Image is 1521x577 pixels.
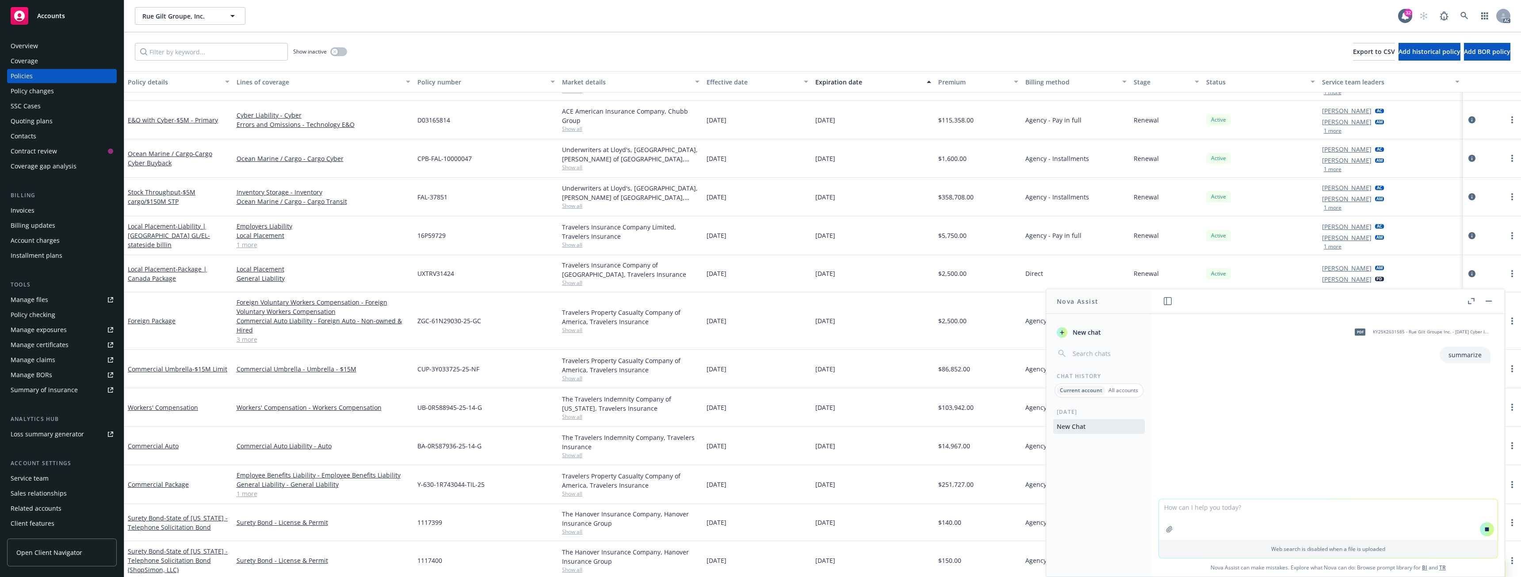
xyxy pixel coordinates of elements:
span: - State of [US_STATE] - Telephone Solicitation Bond (ShopSimon, LLC) [128,547,228,574]
a: [PERSON_NAME] [1322,183,1372,192]
a: Report a Bug [1435,7,1453,25]
div: The Hanover Insurance Company, Hanover Insurance Group [562,509,699,528]
span: - Liability | [GEOGRAPHIC_DATA] GL/EL-stateside billin [128,222,210,249]
span: [DATE] [815,192,835,202]
a: Employee Benefits Liability - Employee Benefits Liability [237,470,410,480]
a: [PERSON_NAME] [1322,264,1372,273]
a: Manage claims [7,353,117,367]
span: [DATE] [815,115,835,125]
button: 1 more [1324,205,1341,210]
a: [PERSON_NAME] [1322,117,1372,126]
a: Foreign Package [128,317,176,325]
a: Quoting plans [7,114,117,128]
div: Travelers Insurance Company of [GEOGRAPHIC_DATA], Travelers Insurance [562,260,699,279]
span: $115,358.00 [938,115,974,125]
button: Stage [1130,71,1203,92]
button: 1 more [1324,90,1341,95]
a: Inventory Storage - Inventory [237,187,410,197]
span: Show all [562,490,699,497]
span: Renewal [1134,154,1159,163]
span: [DATE] [707,316,726,325]
a: 1 more [237,240,410,249]
div: Market details [562,77,690,87]
div: Quoting plans [11,114,53,128]
span: Show all [562,279,699,287]
p: All accounts [1108,386,1138,394]
button: Lines of coverage [233,71,414,92]
div: The Travelers Indemnity Company, Travelers Insurance [562,433,699,451]
a: General Liability [237,274,410,283]
div: Sales relationships [11,486,67,501]
div: Billing updates [11,218,55,233]
button: Policy number [414,71,558,92]
a: Ocean Marine / Cargo - Cargo Cyber [237,154,410,163]
div: Coverage [11,54,38,68]
a: Ocean Marine / Cargo [128,149,212,167]
span: Export to CSV [1353,47,1395,56]
a: Related accounts [7,501,117,516]
a: Surety Bond - License & Permit [237,518,410,527]
div: Client features [11,516,54,531]
div: The Travelers Indemnity Company of [US_STATE], Travelers Insurance [562,394,699,413]
span: Agency - Installments [1025,403,1089,412]
span: CUP-3Y033725-25-NF [417,364,479,374]
span: BA-0R587936-25-14-G [417,441,482,451]
button: 1 more [1324,128,1341,134]
div: ACE American Insurance Company, Chubb Group [562,107,699,125]
span: KY25K2631585 - Rue Gilt Groupe Inc. - [DATE] Cyber Incident.pdf [1373,329,1489,335]
span: $2,500.00 [938,269,967,278]
a: circleInformation [1467,115,1477,125]
span: $2,500.00 [938,316,967,325]
a: Contract review [7,144,117,158]
button: Rue Gilt Groupe, Inc. [135,7,245,25]
div: The Hanover Insurance Company, Hanover Insurance Group [562,547,699,566]
input: Search chats [1071,348,1141,360]
a: more [1507,555,1517,566]
span: Active [1210,154,1227,162]
span: Agency - Installments [1025,480,1089,489]
span: $358,708.00 [938,192,974,202]
button: New chat [1053,325,1145,340]
a: 1 more [237,489,410,498]
div: Summary of insurance [11,383,78,397]
a: circleInformation [1467,230,1477,241]
div: Policy changes [11,84,54,98]
a: General Liability - General Liability [237,480,410,489]
input: Filter by keyword... [135,43,288,61]
div: Account settings [7,459,117,468]
span: Renewal [1134,115,1159,125]
a: Surety Bond - License & Permit [237,556,410,565]
span: Show all [562,413,699,420]
a: more [1507,440,1517,451]
div: Billing method [1025,77,1117,87]
div: Policy checking [11,308,55,322]
button: 1 more [1324,167,1341,172]
span: FAL-37851 [417,192,447,202]
a: more [1507,115,1517,125]
div: Stage [1134,77,1189,87]
div: Manage exposures [11,323,67,337]
a: more [1507,517,1517,528]
a: Search [1456,7,1473,25]
a: circleInformation [1467,191,1477,202]
span: - $15M Limit [192,365,227,373]
a: E&O with Cyber [128,116,218,124]
a: Manage BORs [7,368,117,382]
span: Manage exposures [7,323,117,337]
a: Policy checking [7,308,117,322]
div: Premium [938,77,1008,87]
a: [PERSON_NAME] [1322,222,1372,231]
span: [DATE] [815,231,835,240]
span: [DATE] [707,518,726,527]
span: - $5M - Primary [174,116,218,124]
a: Local Placement [128,222,210,249]
a: Commercial Package [128,480,189,489]
span: [DATE] [707,192,726,202]
span: 1117400 [417,556,442,565]
a: Account charges [7,233,117,248]
span: [DATE] [707,231,726,240]
button: Billing method [1022,71,1131,92]
span: Show all [562,164,699,171]
span: ZGC-61N29030-25-GC [417,316,481,325]
div: Invoices [11,203,34,218]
